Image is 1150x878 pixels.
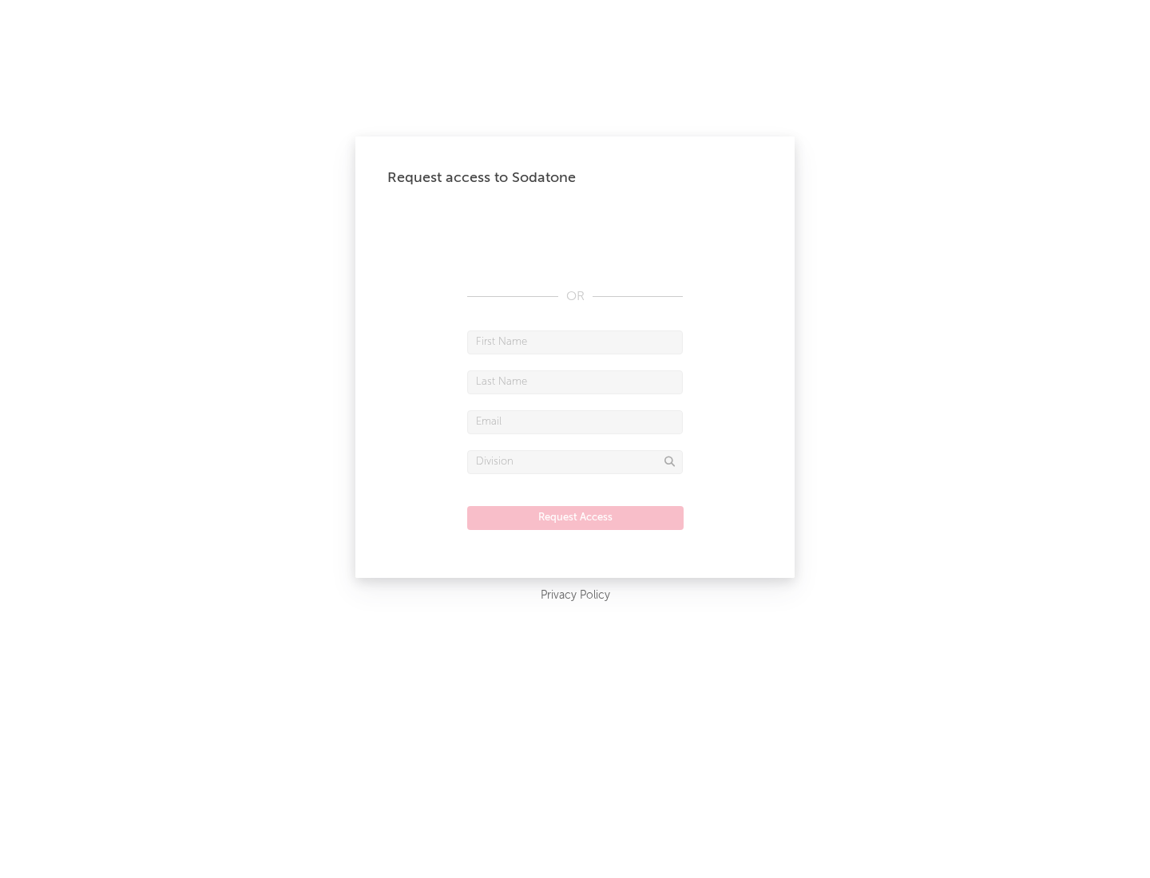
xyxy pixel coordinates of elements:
input: Division [467,450,683,474]
input: Last Name [467,370,683,394]
div: OR [467,287,683,307]
div: Request access to Sodatone [387,168,763,188]
input: First Name [467,330,683,354]
input: Email [467,410,683,434]
button: Request Access [467,506,684,530]
a: Privacy Policy [541,586,610,606]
